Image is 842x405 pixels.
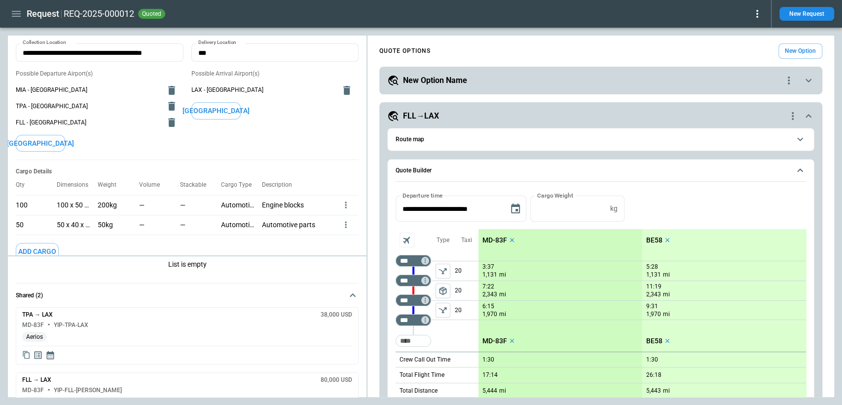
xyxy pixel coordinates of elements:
[403,191,443,200] label: Departure time
[482,283,494,290] p: 7:22
[180,221,185,229] p: —
[436,283,450,298] span: Type of sector
[191,86,335,94] span: LAX - [GEOGRAPHIC_DATA]
[54,322,88,328] h6: YIP-TPA-LAX
[646,371,661,379] p: 26:18
[482,387,497,395] p: 5,444
[262,201,333,209] p: Engine blocks
[341,200,351,210] button: more
[321,377,352,383] h6: 80,000 USD
[396,314,431,326] div: Too short
[396,294,431,306] div: Too short
[27,8,59,20] h1: Request
[396,128,805,151] button: Route map
[22,322,44,328] h6: MD-83F
[779,7,834,21] button: New Request
[499,290,506,299] p: mi
[436,303,450,318] button: left aligned
[16,283,359,307] button: Shared (2)
[387,75,814,86] button: New Option Namequote-option-actions
[455,261,478,281] p: 20
[162,96,182,116] button: delete
[16,119,160,127] span: FLL - [GEOGRAPHIC_DATA]
[198,39,236,46] label: Delivery Location
[379,49,431,53] h4: QUOTE OPTIONS
[482,271,497,279] p: 1,131
[191,70,359,78] p: Possible Arrival Airport(s)
[663,290,670,299] p: mi
[221,221,254,229] p: Automotive
[455,301,478,320] p: 20
[646,387,661,395] p: 5,443
[436,264,450,279] span: Type of sector
[403,75,467,86] h5: New Option Name
[221,215,262,235] div: Automotive
[396,275,431,286] div: Too short
[400,387,438,395] p: Total Distance
[162,113,182,132] button: delete
[16,292,43,299] h6: Shared (2)
[321,312,352,318] h6: 38,000 USD
[140,10,163,17] span: quoted
[22,350,31,360] span: Copy quote content
[482,310,497,319] p: 1,970
[57,195,98,215] div: 100 x 50 x 50cm
[455,281,478,300] p: 20
[482,356,494,364] p: 1:30
[16,243,59,260] button: Add Cargo
[663,271,670,279] p: mi
[98,221,113,229] p: 50kg
[16,102,160,111] span: TPA - [GEOGRAPHIC_DATA]
[663,310,670,319] p: mi
[646,290,661,299] p: 2,343
[22,387,44,394] h6: MD-83F
[139,221,145,229] p: —
[646,283,661,290] p: 11:19
[221,181,259,189] p: Cargo Type
[33,350,43,360] span: Display detailed quote content
[482,263,494,271] p: 3:37
[191,102,241,120] button: [GEOGRAPHIC_DATA]
[16,135,65,152] button: [GEOGRAPHIC_DATA]
[461,236,472,244] p: Taxi
[436,264,450,279] button: left aligned
[646,310,661,319] p: 1,970
[180,201,185,209] p: —
[482,290,497,299] p: 2,343
[22,377,51,383] h6: FLL → LAX
[400,371,444,379] p: Total Flight Time
[400,356,450,364] p: Crew Call Out Time
[396,255,431,267] div: Too short
[436,303,450,318] span: Type of sector
[262,215,341,235] div: Automotive parts
[16,181,33,189] p: Qty
[57,215,98,235] div: 50 x 40 x 35cm
[139,181,168,189] p: Volume
[783,75,795,86] div: quote-option-actions
[45,350,55,360] span: Display quote schedule
[400,233,414,247] span: Aircraft selection
[57,181,96,189] p: Dimensions
[646,356,658,364] p: 1:30
[16,168,359,175] h6: Cargo Details
[98,201,117,209] p: 200kg
[22,333,47,341] span: Aerios
[337,81,357,100] button: delete
[54,387,122,394] h6: YIP-FLL-[PERSON_NAME]
[482,337,507,345] p: MD-83F
[396,136,424,143] h6: Route map
[436,283,450,298] button: left aligned
[787,110,799,122] div: quote-option-actions
[98,181,124,189] p: Weight
[396,335,431,347] div: Too short
[262,181,300,189] p: Description
[162,81,182,100] button: delete
[403,111,439,121] h5: FLL→LAX
[180,181,214,189] p: Stackable
[646,236,662,244] p: BE58
[16,201,28,209] p: 100
[663,387,670,395] p: mi
[437,236,449,244] p: Type
[482,303,494,310] p: 6:15
[506,199,525,219] button: Choose date, selected date is Sep 24, 2025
